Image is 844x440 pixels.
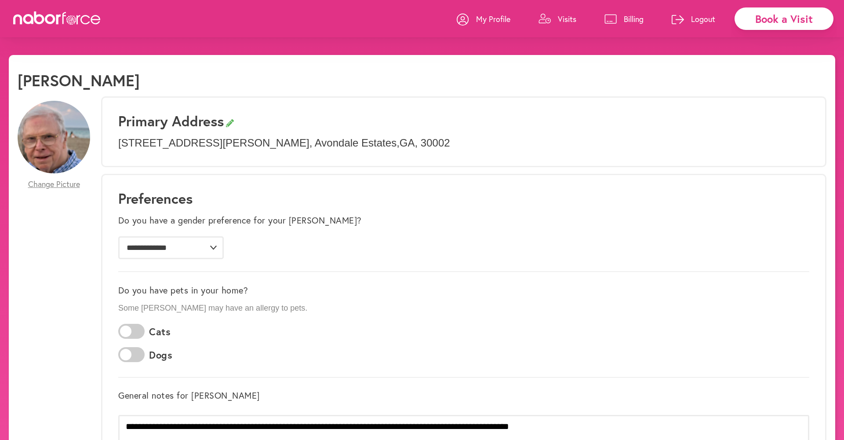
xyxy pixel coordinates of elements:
[118,285,248,296] label: Do you have pets in your home?
[604,6,644,32] a: Billing
[672,6,715,32] a: Logout
[149,349,172,361] label: Dogs
[118,215,362,226] label: Do you have a gender preference for your [PERSON_NAME]?
[118,113,809,129] h3: Primary Address
[691,14,715,24] p: Logout
[558,14,576,24] p: Visits
[538,6,576,32] a: Visits
[476,14,510,24] p: My Profile
[118,304,809,313] p: Some [PERSON_NAME] may have an allergy to pets.
[735,7,833,30] div: Book a Visit
[624,14,644,24] p: Billing
[28,180,80,189] span: Change Picture
[18,71,140,90] h1: [PERSON_NAME]
[149,326,171,337] label: Cats
[118,390,260,401] label: General notes for [PERSON_NAME]
[18,101,90,173] img: TZ3nnTdGRxeLi7h87W0o
[457,6,510,32] a: My Profile
[118,190,809,207] h1: Preferences
[118,137,809,150] p: [STREET_ADDRESS][PERSON_NAME] , Avondale Estates , GA , 30002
